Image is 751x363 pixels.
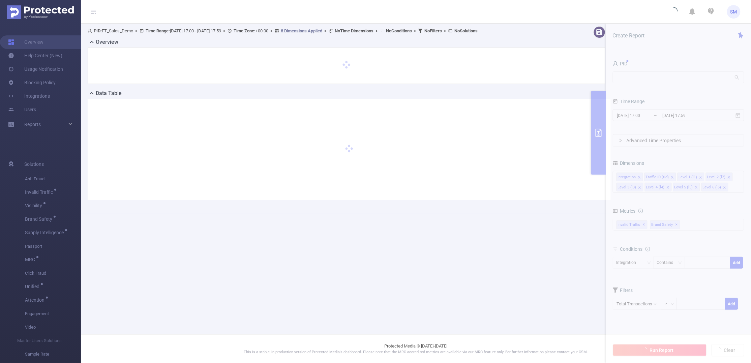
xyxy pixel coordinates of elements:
[8,62,63,76] a: Usage Notification
[25,190,55,194] span: Invalid Traffic
[25,298,47,302] span: Attention
[335,28,373,33] b: No Time Dimensions
[81,334,751,363] footer: Protected Media © [DATE]-[DATE]
[24,118,41,131] a: Reports
[98,350,734,355] p: This is a stable, in production version of Protected Media's dashboard. Please note that the MRC ...
[8,103,36,116] a: Users
[25,240,81,253] span: Passport
[25,307,81,321] span: Engagement
[25,284,42,289] span: Unified
[8,35,43,49] a: Overview
[96,89,122,97] h2: Data Table
[25,267,81,280] span: Click Fraud
[454,28,478,33] b: No Solutions
[25,217,55,221] span: Brand Safety
[386,28,412,33] b: No Conditions
[146,28,170,33] b: Time Range:
[94,28,102,33] b: PID:
[133,28,140,33] span: >
[25,321,81,334] span: Video
[25,203,44,208] span: Visibility
[670,7,678,17] i: icon: loading
[24,122,41,127] span: Reports
[8,76,56,89] a: Blocking Policy
[24,157,44,171] span: Solutions
[234,28,256,33] b: Time Zone:
[424,28,442,33] b: No Filters
[412,28,418,33] span: >
[7,5,74,19] img: Protected Media
[88,29,94,33] i: icon: user
[442,28,448,33] span: >
[25,347,81,361] span: Sample Rate
[730,5,737,19] span: SM
[221,28,228,33] span: >
[8,89,50,103] a: Integrations
[268,28,275,33] span: >
[322,28,329,33] span: >
[88,28,478,33] span: FT_Sales_Demo [DATE] 17:00 - [DATE] 17:59 +00:00
[25,230,66,235] span: Supply Intelligence
[96,38,118,46] h2: Overview
[281,28,322,33] u: 8 Dimensions Applied
[8,49,62,62] a: Help Center (New)
[25,257,37,262] span: MRC
[25,172,81,186] span: Anti-Fraud
[373,28,380,33] span: >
